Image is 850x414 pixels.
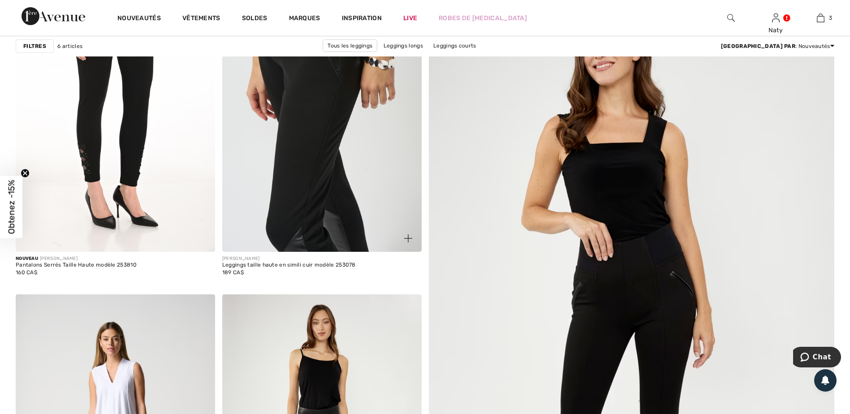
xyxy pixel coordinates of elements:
[793,347,841,369] iframe: Ouvre un widget dans lequel vous pouvez chatter avec l’un de nos agents
[817,13,824,23] img: Mon panier
[379,40,427,52] a: Leggings longs
[323,39,377,52] a: Tous les leggings
[721,43,795,49] strong: [GEOGRAPHIC_DATA] par
[222,269,244,276] span: 189 CA$
[23,42,46,50] strong: Filtres
[242,14,268,24] a: Soldes
[403,13,417,23] a: Live
[182,14,220,24] a: Vêtements
[222,255,356,262] div: [PERSON_NAME]
[289,14,320,24] a: Marques
[57,42,82,50] span: 6 articles
[772,13,780,23] img: Mes infos
[727,13,735,23] img: recherche
[829,14,832,22] span: 3
[222,262,356,268] div: Leggings taille haute en simili cuir modèle 253078
[16,256,38,261] span: Nouveau
[21,169,30,178] button: Close teaser
[6,180,17,234] span: Obtenez -15%
[16,262,137,268] div: Pantalons Serrés Taille Haute modèle 253810
[721,42,834,50] div: : Nouveautés
[16,269,37,276] span: 160 CA$
[754,26,798,35] div: Naty
[429,40,481,52] a: Leggings courts
[798,13,842,23] a: 3
[16,255,137,262] div: [PERSON_NAME]
[439,13,527,23] a: Robes de [MEDICAL_DATA]
[772,13,780,22] a: Se connecter
[117,14,161,24] a: Nouveautés
[22,7,85,25] img: 1ère Avenue
[404,234,412,242] img: plus_v2.svg
[342,14,382,24] span: Inspiration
